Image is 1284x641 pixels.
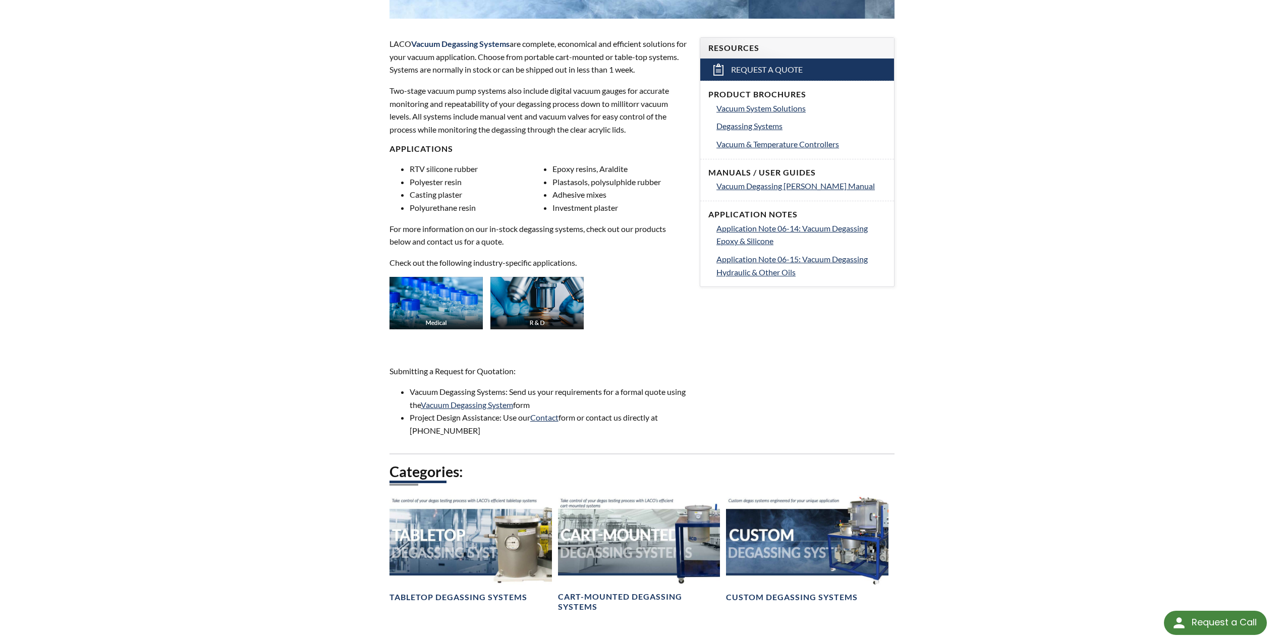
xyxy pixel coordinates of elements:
a: Tabletop Degassing Systems headerTabletop Degassing Systems [389,495,552,603]
li: RTV silicone rubber [410,162,545,176]
h4: Tabletop Degassing Systems [389,592,527,603]
h4: Product Brochures [708,89,886,100]
a: Header showing degassing systemCustom Degassing Systems [726,495,888,603]
a: Contact [530,413,559,422]
p: Submitting a Request for Quotation: [389,365,688,378]
a: Vacuum & Temperature Controllers [716,138,886,151]
div: Request a Call [1164,611,1267,635]
li: Vacuum Degassing Systems: Send us your requirements for a formal quote using the form [410,385,688,411]
a: Request a Quote [700,59,894,81]
span: Vacuum & Temperature Controllers [716,139,839,149]
a: Vacuum Degassing System [421,400,513,410]
p: Two-stage vacuum pump systems also include digital vacuum gauges for accurate monitoring and repe... [389,84,688,136]
span: Vacuum Degassing [PERSON_NAME] Manual [716,181,875,191]
a: Cart-Mounted Degassing Systems headerCart-Mounted Degassing Systems [558,495,720,613]
li: Polyester resin [410,176,545,189]
a: Application Note 06-14: Vacuum Degassing Epoxy & Silicone [716,222,886,248]
li: Epoxy resins, Araldite [552,162,688,176]
li: Casting plaster [410,188,545,201]
img: Industry_Medical_Thumb.jpg [389,277,483,329]
p: Check out the following industry-specific applications. [389,256,688,269]
p: LACO are complete, economical and efficient solutions for your vacuum application. Choose from po... [389,37,688,76]
strong: Vacuum Degassing Systems [411,39,510,48]
a: Vacuum Degassing [PERSON_NAME] Manual [716,180,886,193]
img: Industry_R_D_Thumb.jpg [490,277,584,329]
span: Degassing Systems [716,121,783,131]
div: Request a Call [1192,611,1257,634]
span: Application Note 06-15: Vacuum Degassing Hydraulic & Other Oils [716,254,868,277]
h4: Custom Degassing Systems [726,592,858,603]
a: Application Note 06-15: Vacuum Degassing Hydraulic & Other Oils [716,253,886,278]
h4: Resources [708,43,886,53]
a: Vacuum System Solutions [716,102,886,115]
a: Degassing Systems [716,120,886,133]
p: For more information on our in-stock degassing systems, check out our products below and contact ... [389,222,688,248]
h4: Application Notes [708,209,886,220]
li: Polyurethane resin [410,201,545,214]
span: Vacuum System Solutions [716,103,806,113]
h4: Cart-Mounted Degassing Systems [558,592,720,613]
li: Investment plaster [552,201,688,214]
h4: Manuals / User Guides [708,167,886,178]
img: round button [1171,615,1187,631]
li: Plastasols, polysulphide rubber [552,176,688,189]
h4: Applications [389,144,688,154]
span: Request a Quote [731,65,803,75]
li: Project Design Assistance: Use our form or contact us directly at [PHONE_NUMBER] [410,411,688,437]
li: Adhesive mixes [552,188,688,201]
h2: Categories: [389,462,895,481]
span: Application Note 06-14: Vacuum Degassing Epoxy & Silicone [716,223,868,246]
